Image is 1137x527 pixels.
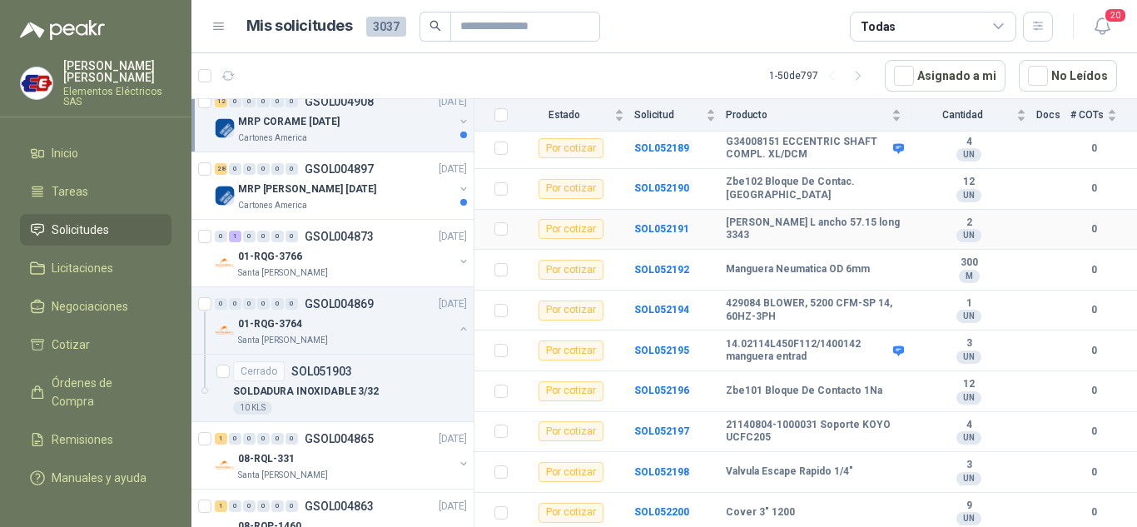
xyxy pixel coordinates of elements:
[539,421,603,441] div: Por cotizar
[885,60,1005,92] button: Asignado a mi
[52,469,146,487] span: Manuales y ayuda
[1070,343,1117,359] b: 0
[229,433,241,445] div: 0
[539,341,603,360] div: Por cotizar
[21,67,52,99] img: Company Logo
[20,462,171,494] a: Manuales y ayuda
[956,229,981,242] div: UN
[52,182,88,201] span: Tareas
[956,310,981,323] div: UN
[238,132,307,145] p: Cartones America
[20,424,171,455] a: Remisiones
[634,142,689,154] a: SOL052189
[911,216,1026,230] b: 2
[539,301,603,321] div: Por cotizar
[215,433,227,445] div: 1
[291,365,352,377] p: SOL051903
[726,109,888,121] span: Producto
[634,182,689,194] a: SOL052190
[229,163,241,175] div: 0
[439,431,467,447] p: [DATE]
[726,176,901,201] b: Zbe102 Bloque De Contac. [GEOGRAPHIC_DATA]
[271,298,284,310] div: 0
[215,231,227,242] div: 0
[243,298,256,310] div: 0
[1070,424,1117,440] b: 0
[634,385,689,396] a: SOL052196
[285,500,298,512] div: 0
[215,455,235,475] img: Company Logo
[63,87,171,107] p: Elementos Eléctricos SAS
[1070,99,1137,132] th: # COTs
[52,144,78,162] span: Inicio
[238,469,328,482] p: Santa [PERSON_NAME]
[539,219,603,239] div: Por cotizar
[956,189,981,202] div: UN
[238,249,302,265] p: 01-RQG-3766
[238,199,307,212] p: Cartones America
[634,223,689,235] a: SOL052191
[518,109,611,121] span: Estado
[20,291,171,322] a: Negociaciones
[52,374,156,410] span: Órdenes de Compra
[215,429,470,482] a: 1 0 0 0 0 0 GSOL004865[DATE] Company Logo08-RQL-331Santa [PERSON_NAME]
[1070,141,1117,157] b: 0
[911,459,1026,472] b: 3
[439,162,467,177] p: [DATE]
[257,231,270,242] div: 0
[215,186,235,206] img: Company Logo
[911,378,1026,391] b: 12
[215,298,227,310] div: 0
[956,351,981,364] div: UN
[726,419,901,445] b: 21140804-1000031 Soporte KOYO UCFC205
[238,181,376,197] p: MRP [PERSON_NAME] [DATE]
[956,472,981,485] div: UN
[52,336,90,354] span: Cotizar
[634,466,689,478] a: SOL052198
[229,500,241,512] div: 0
[1036,99,1070,132] th: Docs
[439,229,467,245] p: [DATE]
[366,17,406,37] span: 3037
[271,433,284,445] div: 0
[911,109,1013,121] span: Cantidad
[243,231,256,242] div: 0
[52,221,109,239] span: Solicitudes
[439,499,467,515] p: [DATE]
[956,512,981,525] div: UN
[1070,383,1117,399] b: 0
[726,338,889,364] b: 14.02114L450F112/1400142 manguera entrad
[285,163,298,175] div: 0
[634,425,689,437] a: SOL052197
[215,500,227,512] div: 1
[956,148,981,162] div: UN
[63,60,171,83] p: [PERSON_NAME] [PERSON_NAME]
[726,263,870,276] b: Manguera Neumatica OD 6mm
[634,109,703,121] span: Solicitud
[233,361,285,381] div: Cerrado
[233,384,379,400] p: SOLDADURA INOXIDABLE 3/32
[634,264,689,276] a: SOL052192
[539,138,603,158] div: Por cotizar
[305,96,374,107] p: GSOL004908
[215,163,227,175] div: 28
[911,500,1026,513] b: 9
[726,99,911,132] th: Producto
[233,401,272,415] div: 10 KLS
[215,159,470,212] a: 28 0 0 0 0 0 GSOL004897[DATE] Company LogoMRP [PERSON_NAME] [DATE]Cartones America
[215,96,227,107] div: 12
[257,433,270,445] div: 0
[191,355,474,422] a: CerradoSOL051903SOLDADURA INOXIDABLE 3/3210 KLS
[20,137,171,169] a: Inicio
[439,296,467,312] p: [DATE]
[726,136,889,162] b: G34008151 ECCENTRIC SHAFT COMPL. XL/DCM
[634,304,689,316] a: SOL052194
[726,216,901,242] b: [PERSON_NAME] L ancho 57.15 long 3343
